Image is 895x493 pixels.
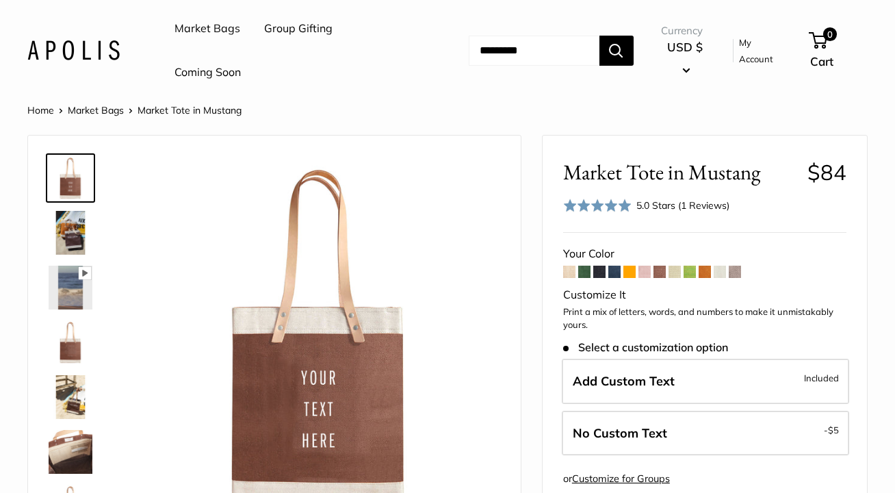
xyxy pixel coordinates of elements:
span: Included [804,370,839,386]
img: Market Tote in Mustang [49,320,92,364]
a: Market Bags [68,104,124,116]
a: Market Tote in Mustang [46,318,95,367]
div: or [563,470,670,488]
a: Customize for Groups [572,472,670,485]
button: USD $ [661,36,710,80]
label: Add Custom Text [562,359,849,404]
span: - [824,422,839,438]
a: Market Tote in Mustang [46,153,95,203]
img: Market Tote in Mustang [49,375,92,419]
button: Search [599,36,634,66]
a: Market Tote in Mustang [46,263,95,312]
img: Market Tote in Mustang [49,430,92,474]
div: Customize It [563,285,846,305]
span: Select a customization option [563,341,728,354]
div: Your Color [563,244,846,264]
span: 0 [823,27,837,41]
label: Leave Blank [562,411,849,456]
span: No Custom Text [573,425,667,441]
a: 0 Cart [810,29,868,73]
span: Currency [661,21,710,40]
img: Market Tote in Mustang [49,266,92,309]
nav: Breadcrumb [27,101,242,119]
span: Add Custom Text [573,373,675,389]
span: Market Tote in Mustang [563,160,797,185]
span: $5 [828,425,839,435]
span: USD $ [667,40,703,54]
img: Market Tote in Mustang [49,156,92,200]
div: 5.0 Stars (1 Reviews) [563,196,730,216]
img: Apolis [27,40,120,60]
input: Search... [469,36,599,66]
span: Cart [810,54,833,68]
p: Print a mix of letters, words, and numbers to make it unmistakably yours. [563,305,846,332]
img: Market Tote in Mustang [49,211,92,255]
div: 5.0 Stars (1 Reviews) [636,198,729,213]
span: $84 [807,159,846,186]
span: Market Tote in Mustang [138,104,242,116]
a: Coming Soon [174,62,241,83]
a: Home [27,104,54,116]
a: Market Bags [174,18,240,39]
a: Market Tote in Mustang [46,372,95,422]
a: Group Gifting [264,18,333,39]
a: Market Tote in Mustang [46,208,95,257]
a: My Account [739,34,786,68]
a: Market Tote in Mustang [46,427,95,477]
